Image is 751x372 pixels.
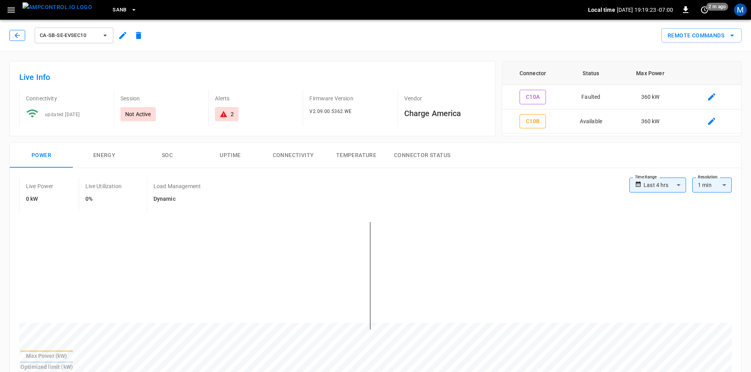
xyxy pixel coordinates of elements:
label: Time Range [635,174,657,180]
td: Faulted [563,85,618,109]
span: SanB [113,6,127,15]
td: 360 kW [618,109,682,134]
p: Live Utilization [85,182,122,190]
button: C10A [520,90,546,104]
img: ampcontrol.io logo [22,2,92,12]
span: ca-sb-se-evseC10 [40,31,98,40]
button: Power [10,143,73,168]
button: Uptime [199,143,262,168]
p: Not Active [125,110,151,118]
button: Connector Status [388,143,457,168]
td: Available [563,109,618,134]
span: 2 m ago [706,3,728,11]
th: Status [563,61,618,85]
div: Last 4 hrs [644,178,686,192]
p: Vendor [404,94,486,102]
div: remote commands options [661,28,742,43]
button: Energy [73,143,136,168]
p: Session [120,94,202,102]
p: Load Management [154,182,201,190]
p: Alerts [215,94,296,102]
button: SanB [109,2,140,18]
h6: Live Info [19,71,486,83]
td: 360 kW [618,85,682,109]
div: 2 [231,110,234,118]
h6: Dynamic [154,195,201,204]
button: Temperature [325,143,388,168]
p: [DATE] 19:19:23 -07:00 [617,6,673,14]
th: Connector [502,61,564,85]
span: updated [DATE] [45,112,80,117]
div: 1 min [692,178,732,192]
button: Remote Commands [661,28,742,43]
span: V2.09.00.5362.WE [309,109,351,114]
p: Connectivity [26,94,107,102]
button: ca-sb-se-evseC10 [35,28,113,43]
th: Max Power [618,61,682,85]
button: set refresh interval [698,4,711,16]
h6: 0 kW [26,195,54,204]
p: Live Power [26,182,54,190]
p: Firmware Version [309,94,391,102]
button: Connectivity [262,143,325,168]
table: connector table [502,61,741,133]
button: C10B [520,114,546,129]
label: Resolution [698,174,718,180]
button: SOC [136,143,199,168]
h6: 0% [85,195,122,204]
p: Local time [588,6,615,14]
div: profile-icon [734,4,747,16]
h6: Charge America [404,107,486,120]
